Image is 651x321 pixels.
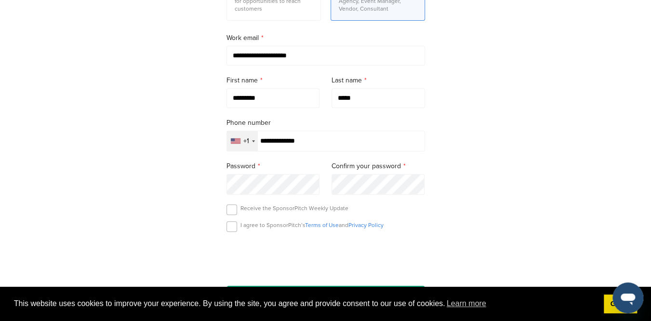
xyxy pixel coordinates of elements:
label: Confirm your password [332,161,425,172]
a: Privacy Policy [348,222,384,228]
span: This website uses cookies to improve your experience. By using the site, you agree and provide co... [14,296,596,311]
label: Last name [332,75,425,86]
label: First name [226,75,320,86]
label: Work email [226,33,425,43]
a: learn more about cookies [445,296,488,311]
div: +1 [243,138,249,145]
iframe: Button to launch messaging window [612,282,643,313]
p: I agree to SponsorPitch’s and [240,221,384,229]
a: dismiss cookie message [604,294,637,314]
a: Terms of Use [305,222,339,228]
iframe: reCAPTCHA [271,242,381,271]
label: Phone number [226,118,425,128]
label: Password [226,161,320,172]
div: Selected country [227,131,258,151]
p: Receive the SponsorPitch Weekly Update [240,204,348,212]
